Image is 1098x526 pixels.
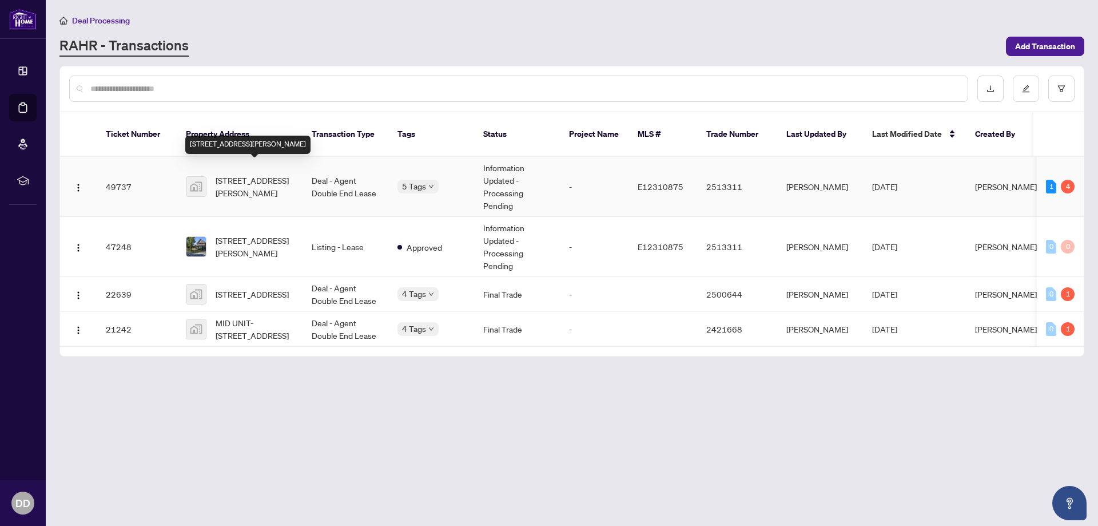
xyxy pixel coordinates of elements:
td: - [560,312,628,347]
td: - [560,217,628,277]
span: [DATE] [872,242,897,252]
th: Last Modified Date [863,112,966,157]
span: [DATE] [872,289,897,299]
img: Logo [74,183,83,192]
td: [PERSON_NAME] [777,157,863,217]
img: logo [9,9,37,30]
span: 4 Tags [402,287,426,300]
span: down [428,326,434,332]
div: 0 [1046,240,1056,254]
span: MID UNIT-[STREET_ADDRESS] [216,317,293,342]
span: Last Modified Date [872,128,942,140]
th: Property Address [177,112,303,157]
td: [PERSON_NAME] [777,277,863,312]
th: Created By [966,112,1035,157]
td: - [560,157,628,217]
th: MLS # [628,112,697,157]
td: Deal - Agent Double End Lease [303,277,388,312]
td: 2513311 [697,157,777,217]
span: [STREET_ADDRESS] [216,288,289,300]
span: down [428,291,434,297]
td: 47248 [97,217,177,277]
span: 4 Tags [402,322,426,335]
div: 0 [1046,322,1056,336]
div: [STREET_ADDRESS][PERSON_NAME] [185,136,311,154]
button: Open asap [1052,486,1087,520]
img: Logo [74,243,83,252]
td: 21242 [97,312,177,347]
th: Status [474,112,560,157]
td: Final Trade [474,277,560,312]
span: [PERSON_NAME] [975,181,1037,192]
td: Deal - Agent Double End Lease [303,157,388,217]
td: - [560,277,628,312]
span: [DATE] [872,324,897,334]
div: 0 [1046,287,1056,301]
td: 49737 [97,157,177,217]
img: thumbnail-img [186,237,206,256]
span: down [428,184,434,189]
span: [STREET_ADDRESS][PERSON_NAME] [216,174,293,199]
button: edit [1013,76,1039,102]
span: home [59,17,67,25]
span: [STREET_ADDRESS][PERSON_NAME] [216,234,293,259]
th: Tags [388,112,474,157]
span: Add Transaction [1015,37,1075,56]
td: Deal - Agent Double End Lease [303,312,388,347]
button: Logo [69,177,87,196]
div: 4 [1061,180,1075,193]
span: [PERSON_NAME] [975,289,1037,299]
td: [PERSON_NAME] [777,217,863,277]
span: [DATE] [872,181,897,192]
span: filter [1057,85,1065,93]
td: Information Updated - Processing Pending [474,157,560,217]
span: download [986,85,994,93]
span: [PERSON_NAME] [975,324,1037,334]
span: Approved [407,241,442,254]
td: Listing - Lease [303,217,388,277]
button: download [977,76,1004,102]
button: filter [1048,76,1075,102]
button: Logo [69,238,87,256]
button: Add Transaction [1006,37,1084,56]
div: 1 [1061,322,1075,336]
button: Logo [69,285,87,303]
img: Logo [74,291,83,300]
th: Transaction Type [303,112,388,157]
span: DD [15,495,30,511]
td: 2513311 [697,217,777,277]
td: 2500644 [697,277,777,312]
td: 22639 [97,277,177,312]
a: RAHR - Transactions [59,36,189,57]
th: Project Name [560,112,628,157]
div: 1 [1046,180,1056,193]
th: Trade Number [697,112,777,157]
span: edit [1022,85,1030,93]
span: 5 Tags [402,180,426,193]
td: Information Updated - Processing Pending [474,217,560,277]
img: thumbnail-img [186,319,206,339]
img: Logo [74,326,83,335]
span: [PERSON_NAME] [975,242,1037,252]
span: E12310875 [638,242,683,252]
td: 2421668 [697,312,777,347]
img: thumbnail-img [186,284,206,304]
td: [PERSON_NAME] [777,312,863,347]
div: 1 [1061,287,1075,301]
th: Last Updated By [777,112,863,157]
button: Logo [69,320,87,338]
th: Ticket Number [97,112,177,157]
span: E12310875 [638,181,683,192]
div: 0 [1061,240,1075,254]
span: Deal Processing [72,15,130,26]
td: Final Trade [474,312,560,347]
img: thumbnail-img [186,177,206,196]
